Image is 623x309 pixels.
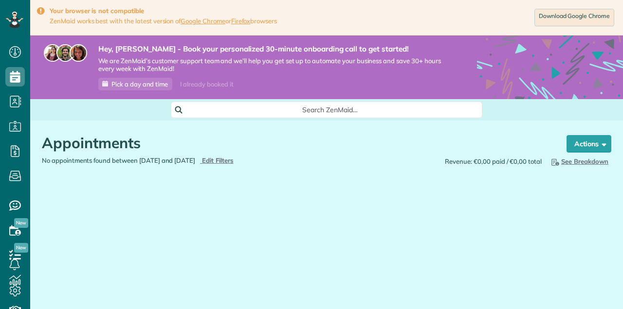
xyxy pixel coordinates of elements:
[181,17,225,25] a: Google Chrome
[534,9,614,26] a: Download Google Chrome
[70,44,87,62] img: michelle-19f622bdf1676172e81f8f8fba1fb50e276960ebfe0243fe18214015130c80e4.jpg
[445,157,542,166] span: Revenue: €0,00 paid / €0,00 total
[50,17,277,25] span: ZenMaid works best with the latest version of or browsers
[200,156,234,164] a: Edit Filters
[202,156,234,164] span: Edit Filters
[98,57,448,73] span: We are ZenMaid’s customer support team and we’ll help you get set up to automate your business an...
[567,135,611,153] button: Actions
[56,44,74,62] img: jorge-587dff0eeaa6aab1f244e6dc62b8924c3b6ad411094392a53c71c6c4a576187d.jpg
[98,78,172,90] a: Pick a day and time
[547,156,611,167] button: See Breakdown
[14,243,28,253] span: New
[111,80,168,88] span: Pick a day and time
[35,156,327,165] div: No appointments found between [DATE] and [DATE]
[98,44,448,54] strong: Hey, [PERSON_NAME] - Book your personalized 30-minute onboarding call to get started!
[174,78,239,90] div: I already booked it
[550,157,608,165] span: See Breakdown
[14,218,28,228] span: New
[231,17,251,25] a: Firefox
[44,44,61,62] img: maria-72a9807cf96188c08ef61303f053569d2e2a8a1cde33d635c8a3ac13582a053d.jpg
[50,7,277,15] strong: Your browser is not compatible
[42,135,548,151] h1: Appointments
